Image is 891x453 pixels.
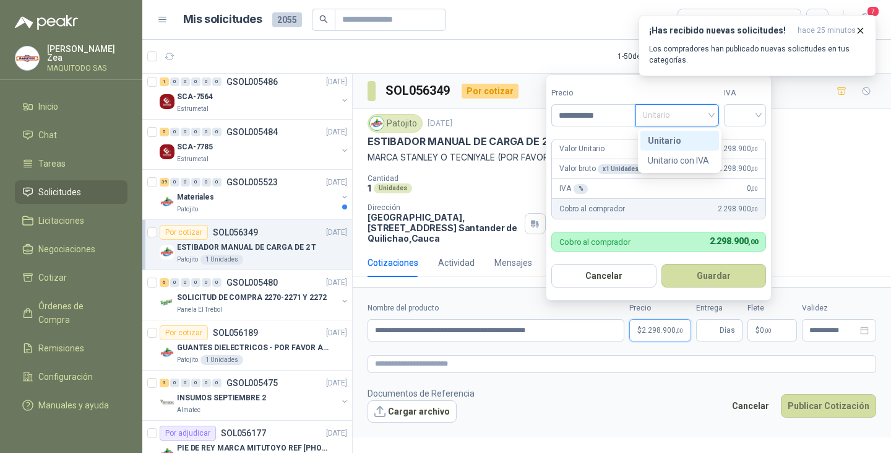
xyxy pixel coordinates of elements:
p: IVA [559,183,588,195]
a: 1 0 0 0 0 0 GSOL005486[DATE] Company LogoSCA-7564Estrumetal [160,74,350,114]
a: Cotizar [15,266,127,289]
div: 1 Unidades [200,255,243,265]
img: Company Logo [370,117,384,130]
div: Por cotizar [160,225,208,240]
a: Solicitudes [15,180,127,204]
p: MAQUITODO SAS [47,64,127,72]
span: Inicio [38,100,58,113]
p: Almatec [177,405,200,415]
img: Company Logo [160,295,174,310]
div: Cotizaciones [368,256,418,270]
button: 7 [854,9,876,31]
div: 0 [181,77,190,86]
p: SCA-7564 [177,91,213,103]
span: Chat [38,128,57,142]
img: Company Logo [160,195,174,209]
img: Company Logo [160,144,174,159]
div: 0 [181,178,190,187]
div: Unitario con IVA [640,151,719,170]
p: ESTIBADOR MANUAL DE CARGA DE 2 T [368,135,557,148]
p: ESTIBADOR MANUAL DE CARGA DE 2 T [177,242,316,253]
a: Tareas [15,152,127,175]
a: Inicio [15,95,127,118]
p: SCA-7785 [177,141,213,153]
div: Por cotizar [160,325,208,340]
p: SOLICITUD DE COMPRA 2270-2271 Y 2272 [177,292,327,304]
div: 0 [181,128,190,136]
div: Unitario [648,134,712,147]
span: Días [720,320,735,341]
p: GSOL005523 [226,178,278,187]
img: Company Logo [160,395,174,410]
p: GSOL005480 [226,278,278,287]
a: Configuración [15,365,127,389]
p: Valor bruto [559,163,643,175]
div: 0 [170,77,179,86]
label: Nombre del producto [368,302,624,314]
button: Publicar Cotización [781,394,876,418]
img: Company Logo [15,46,39,70]
span: $ [755,327,760,334]
a: 39 0 0 0 0 0 GSOL005523[DATE] Company LogoMaterialesPatojito [160,175,350,214]
p: INSUMOS SEPTIEMBRE 2 [177,392,266,404]
p: GSOL005484 [226,128,278,136]
span: Cotizar [38,271,67,284]
div: 0 [191,77,200,86]
p: Patojito [177,355,198,365]
div: 0 [212,128,222,136]
div: Por adjudicar [160,426,216,441]
a: 5 0 0 0 0 0 GSOL005484[DATE] Company LogoSCA-7785Estrumetal [160,125,350,164]
p: SOL056349 [213,228,258,237]
div: 0 [212,77,222,86]
label: Validez [802,302,876,314]
div: 1 Unidades [200,355,243,365]
div: x 1 Unidades [598,164,643,174]
a: Por cotizarSOL056349[DATE] Company LogoESTIBADOR MANUAL DE CARGA DE 2 TPatojito1 Unidades [142,220,352,270]
span: ,00 [751,146,758,152]
div: Unitario [640,131,719,151]
p: Los compradores han publicado nuevas solicitudes en tus categorías. [649,43,866,66]
span: ,00 [764,327,772,334]
span: Órdenes de Compra [38,299,116,327]
p: GUANTES DIELECTRICOS - POR FAVOR ADJUNTAR SU FICHA TECNICA [177,342,331,354]
p: [PERSON_NAME] Zea [47,45,127,62]
p: GSOL005486 [226,77,278,86]
div: 5 [160,128,169,136]
span: 2.298.900 [710,236,758,246]
div: 0 [202,379,211,387]
div: 0 [170,379,179,387]
div: Unitario con IVA [648,154,712,167]
p: $2.298.900,00 [629,319,691,341]
button: Cargar archivo [368,400,457,423]
span: 2.298.900 [718,163,758,175]
a: Manuales y ayuda [15,394,127,417]
label: IVA [724,87,766,99]
a: Por cotizarSOL056189[DATE] Company LogoGUANTES DIELECTRICOS - POR FAVOR ADJUNTAR SU FICHA TECNICA... [142,320,352,371]
span: search [319,15,328,24]
div: 39 [160,178,169,187]
p: GSOL005475 [226,379,278,387]
div: 0 [212,178,222,187]
div: 0 [202,278,211,287]
div: 0 [191,128,200,136]
p: [DATE] [326,327,347,339]
p: [GEOGRAPHIC_DATA], [STREET_ADDRESS] Santander de Quilichao , Cauca [368,212,520,244]
div: Por cotizar [462,84,519,99]
a: Negociaciones [15,237,127,261]
p: Estrumetal [177,154,209,164]
p: Panela El Trébol [177,305,222,315]
span: 2.298.900 [718,203,758,215]
p: Dirección [368,203,520,212]
p: SOL056189 [213,328,258,337]
div: Actividad [438,256,475,270]
a: Chat [15,123,127,147]
p: Valor Unitario [559,143,605,155]
a: Órdenes de Compra [15,294,127,332]
label: Precio [551,87,635,99]
div: 0 [170,178,179,187]
img: Company Logo [160,94,174,109]
label: Flete [747,302,797,314]
h3: ¡Has recibido nuevas solicitudes! [649,25,793,36]
p: SOL056177 [221,429,266,438]
p: [DATE] [326,227,347,239]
